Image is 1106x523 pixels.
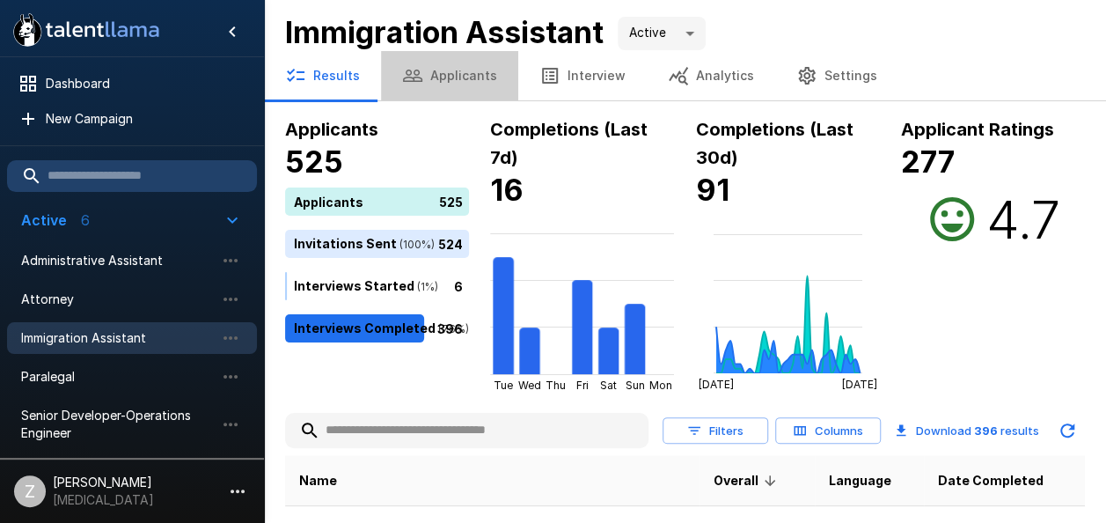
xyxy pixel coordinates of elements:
tspan: [DATE] [842,378,877,391]
span: Language [829,470,891,491]
button: Settings [775,51,898,100]
button: Applicants [381,51,518,100]
button: Interview [518,51,647,100]
tspan: Wed [518,379,541,392]
b: 396 [974,424,998,438]
b: Completions (Last 7d) [490,119,648,168]
tspan: Mon [649,379,672,392]
button: Analytics [647,51,775,100]
p: 525 [439,192,463,210]
button: Filters [663,417,768,445]
p: 6 [454,276,463,295]
span: Name [299,470,337,491]
p: 396 [437,319,463,337]
div: Active [618,17,706,50]
span: Date Completed [938,470,1044,491]
tspan: Sat [600,379,617,392]
button: Columns [775,417,881,445]
button: Download 396 results [888,413,1046,448]
tspan: Sun [626,379,645,392]
b: Applicant Ratings [901,119,1054,140]
b: 16 [490,172,524,208]
button: Results [264,51,381,100]
p: 524 [438,234,463,253]
tspan: Fri [576,379,589,392]
b: 277 [901,144,955,180]
button: Updated Today - 8:45 AM [1050,413,1085,448]
b: Applicants [285,119,378,140]
tspan: Tue [494,379,513,392]
b: 91 [696,172,729,208]
span: Overall [714,470,781,491]
tspan: Thu [546,379,567,392]
b: Immigration Assistant [285,14,604,50]
h2: 4.7 [985,188,1059,251]
tspan: [DATE] [698,378,733,391]
b: 525 [285,144,343,180]
b: Completions (Last 30d) [696,119,853,168]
